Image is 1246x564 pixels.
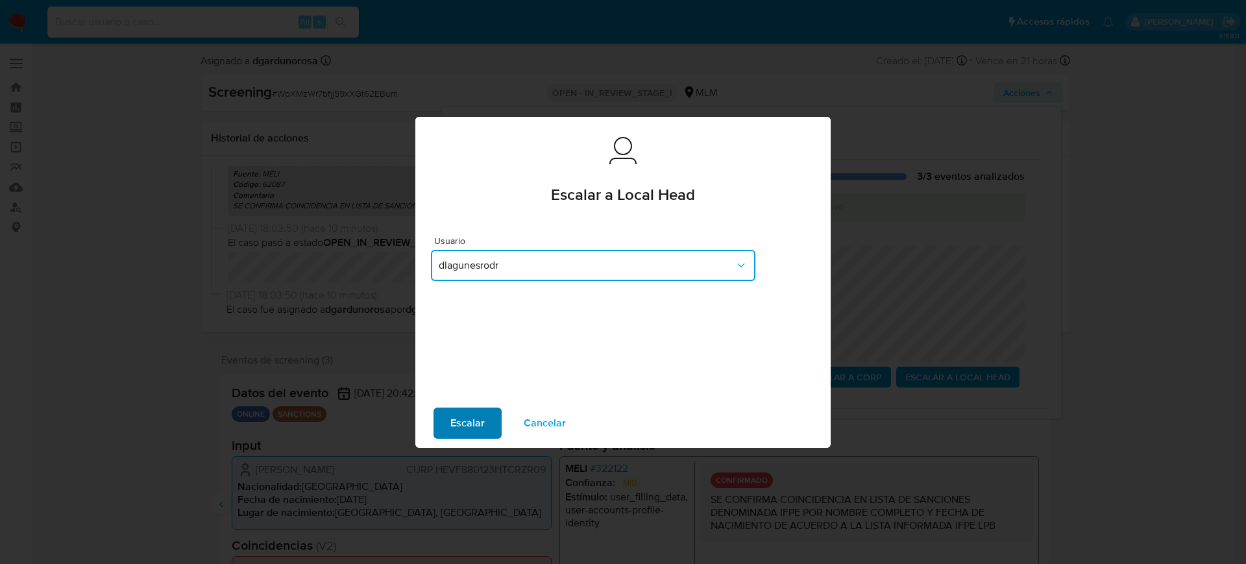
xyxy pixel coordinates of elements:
button: Cancelar [507,408,583,439]
span: Escalar a Local Head [551,187,695,202]
span: Usuario [434,236,759,245]
span: Escalar [450,409,485,437]
button: Escalar [434,408,502,439]
span: Cancelar [524,409,566,437]
span: dlagunesrodr [439,259,735,272]
button: dlagunesrodr [431,250,755,281]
